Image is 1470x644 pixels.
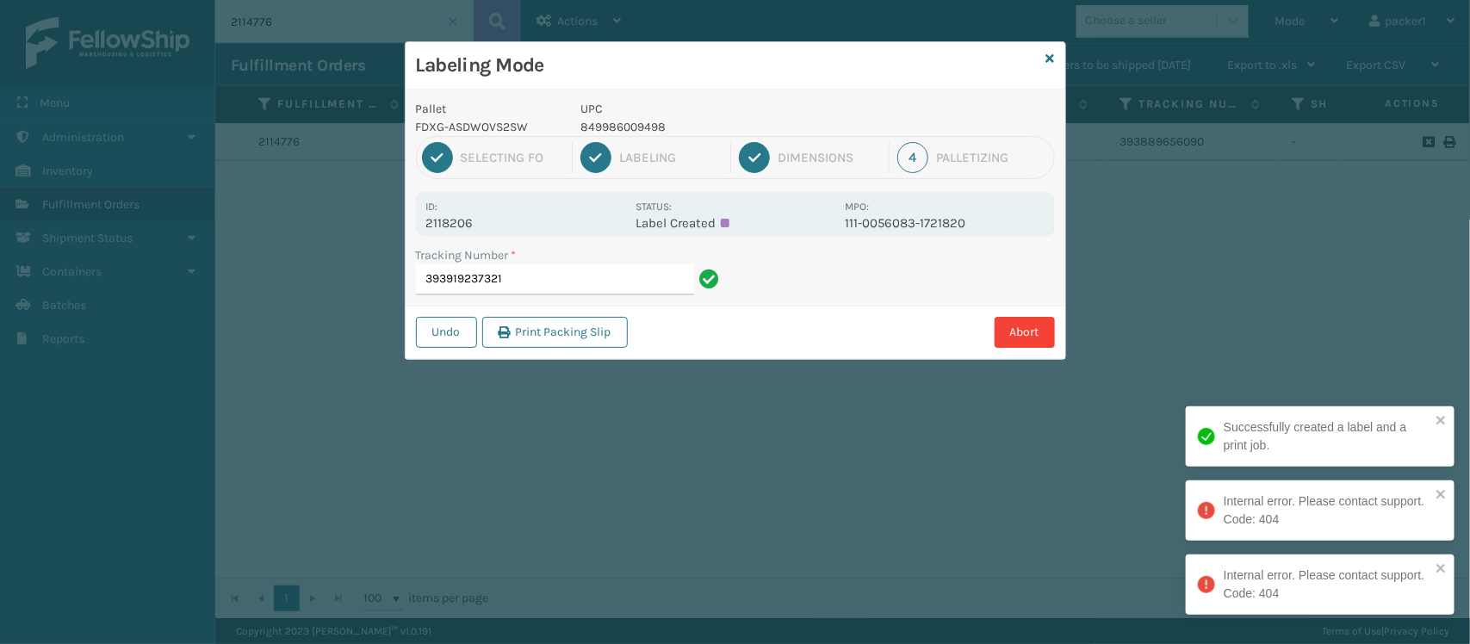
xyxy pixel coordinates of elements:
[482,317,628,348] button: Print Packing Slip
[416,100,561,118] p: Pallet
[619,150,723,165] div: Labeling
[845,215,1044,231] p: 111-0056083-1721820
[1224,418,1430,455] div: Successfully created a label and a print job.
[580,118,834,136] p: 849986009498
[778,150,881,165] div: Dimensions
[416,118,561,136] p: FDXG-ASDWOVS2SW
[1224,567,1430,603] div: Internal error. Please contact support. Code: 404
[845,201,869,213] label: MPO:
[426,201,438,213] label: Id:
[1436,487,1448,504] button: close
[897,142,928,173] div: 4
[995,317,1055,348] button: Abort
[580,100,834,118] p: UPC
[416,317,477,348] button: Undo
[422,142,453,173] div: 1
[416,53,1039,78] h3: Labeling Mode
[1224,492,1430,529] div: Internal error. Please contact support. Code: 404
[636,201,672,213] label: Status:
[416,246,517,264] label: Tracking Number
[636,215,834,231] p: Label Created
[426,215,625,231] p: 2118206
[936,150,1048,165] div: Palletizing
[739,142,770,173] div: 3
[1436,561,1448,578] button: close
[580,142,611,173] div: 2
[461,150,564,165] div: Selecting FO
[1436,413,1448,430] button: close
